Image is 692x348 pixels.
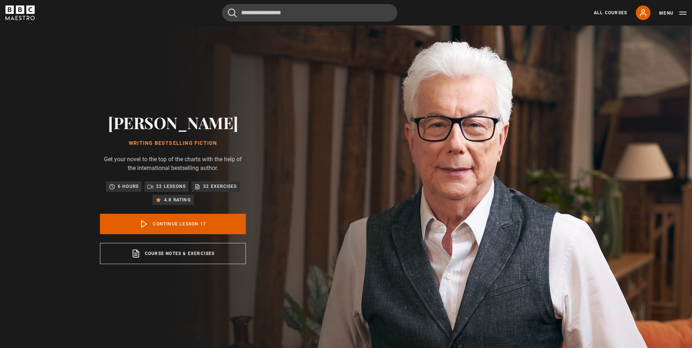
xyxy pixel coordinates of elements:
input: Search [222,4,397,22]
h1: Writing Bestselling Fiction [100,140,246,146]
p: Get your novel to the top of the charts with the help of the international bestselling author. [100,155,246,173]
svg: BBC Maestro [5,5,35,20]
button: Submit the search query [228,8,237,18]
a: Continue lesson 17 [100,214,246,234]
a: Course notes & exercises [100,243,246,264]
p: 32 exercises [203,183,237,190]
p: 4.8 rating [164,196,191,204]
a: All Courses [594,9,627,16]
p: 6 hours [118,183,139,190]
button: Toggle navigation [659,9,687,17]
h2: [PERSON_NAME] [100,113,246,132]
p: 22 lessons [156,183,186,190]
